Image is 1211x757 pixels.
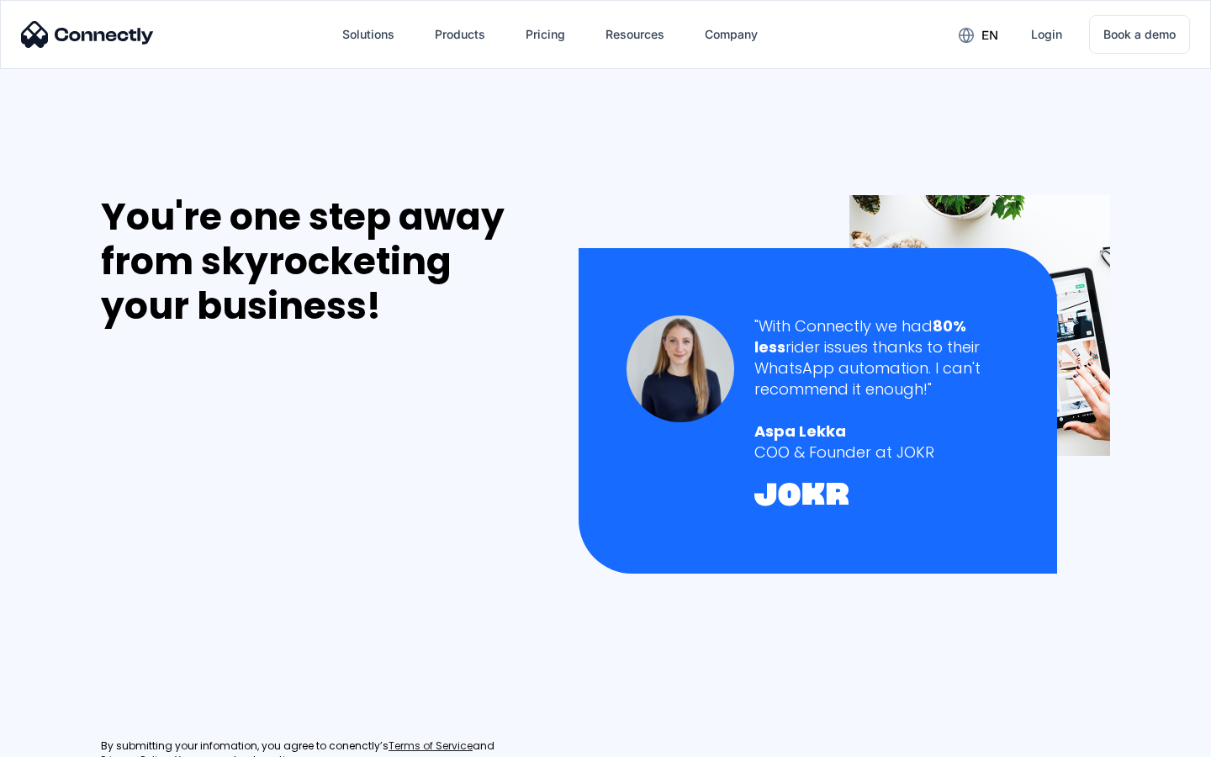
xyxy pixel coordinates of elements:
[435,23,485,46] div: Products
[981,24,998,47] div: en
[754,442,1009,463] div: COO & Founder at JOKR
[389,739,473,754] a: Terms of Service
[17,728,101,751] aside: Language selected: English
[21,21,154,48] img: Connectly Logo
[34,728,101,751] ul: Language list
[1031,23,1062,46] div: Login
[512,14,579,55] a: Pricing
[101,348,353,719] iframe: Form 0
[605,23,664,46] div: Resources
[342,23,394,46] div: Solutions
[101,195,543,328] div: You're one step away from skyrocketing your business!
[1018,14,1076,55] a: Login
[754,421,846,442] strong: Aspa Lekka
[526,23,565,46] div: Pricing
[705,23,758,46] div: Company
[1089,15,1190,54] a: Book a demo
[754,315,966,357] strong: 80% less
[754,315,1009,400] div: "With Connectly we had rider issues thanks to their WhatsApp automation. I can't recommend it eno...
